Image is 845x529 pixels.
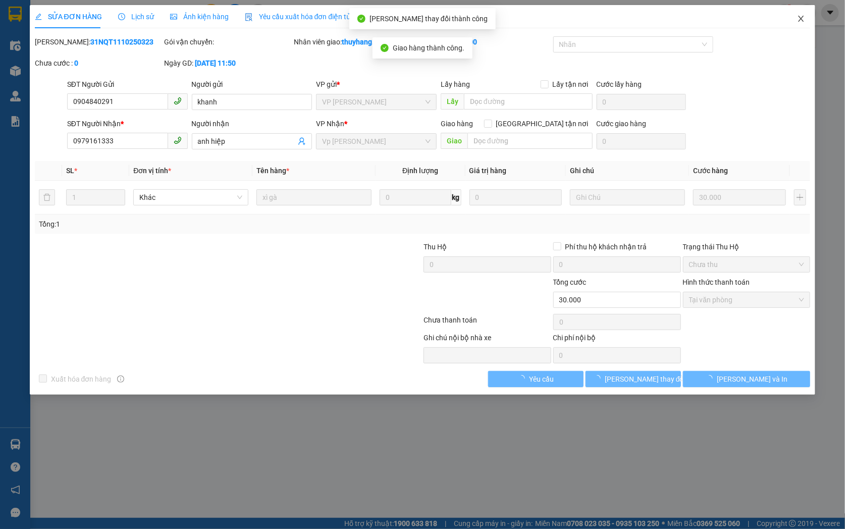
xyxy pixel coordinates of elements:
input: Cước giao hàng [597,133,686,149]
span: Khác [139,190,242,205]
span: Giao hàng [441,120,473,128]
span: [GEOGRAPHIC_DATA] tận nơi [492,118,593,129]
span: [PERSON_NAME] thay đổi thành công [369,15,488,23]
button: [PERSON_NAME] thay đổi [586,371,681,387]
div: SĐT Người Gửi [67,79,188,90]
div: Người nhận [192,118,312,129]
input: VD: Bàn, Ghế [256,189,372,205]
div: Người gửi [192,79,312,90]
th: Ghi chú [566,161,689,181]
span: Định lượng [402,167,438,175]
input: Ghi Chú [570,189,685,205]
div: Tổng: 1 [39,219,327,230]
span: Lịch sử [118,13,154,21]
span: picture [170,13,177,20]
b: 0 [74,59,78,67]
b: [DATE] 11:50 [195,59,236,67]
span: Vp Lê Hoàn [322,134,431,149]
input: Cước lấy hàng [597,94,686,110]
span: Phí thu hộ khách nhận trả [561,241,651,252]
span: Giao hàng thành công. [393,44,464,52]
div: Ngày GD: [164,58,292,69]
button: delete [39,189,55,205]
span: Lấy [441,93,464,110]
b: thuyhang.thoidai [342,38,397,46]
span: [PERSON_NAME] thay đổi [605,374,685,385]
div: [PERSON_NAME]: [35,36,163,47]
span: loading [706,375,717,382]
span: Tổng cước [553,278,587,286]
label: Cước lấy hàng [597,80,642,88]
span: Chưa thu [689,257,805,272]
input: Dọc đường [467,133,592,149]
label: Hình thức thanh toán [683,278,750,286]
span: Ảnh kiện hàng [170,13,229,21]
div: SĐT Người Nhận [67,118,188,129]
button: Yêu cầu [488,371,584,387]
button: [PERSON_NAME] và In [683,371,811,387]
span: [PERSON_NAME] và In [717,374,787,385]
div: Chi phí nội bộ [553,332,681,347]
div: Chưa cước : [35,58,163,69]
span: Tên hàng [256,167,289,175]
span: user-add [298,137,306,145]
label: Cước giao hàng [597,120,647,128]
span: loading [594,375,605,382]
span: Thu Hộ [424,243,447,251]
input: 0 [693,189,786,205]
div: Ghi chú nội bộ nhà xe [424,332,551,347]
button: Close [787,5,815,33]
span: close [797,15,805,23]
b: 31NQT1110250323 [90,38,153,46]
span: Đơn vị tính [133,167,171,175]
span: Tại văn phòng [689,292,805,307]
img: icon [245,13,253,21]
span: Giao [441,133,467,149]
div: Cước rồi : [424,36,551,47]
span: check-circle [381,44,389,52]
input: Dọc đường [464,93,592,110]
span: Xuất hóa đơn hàng [47,374,116,385]
button: plus [794,189,807,205]
span: VP Nhận [316,120,344,128]
span: Lấy hàng [441,80,470,88]
span: Cước hàng [693,167,728,175]
span: Yêu cầu xuất hóa đơn điện tử [245,13,351,21]
span: clock-circle [118,13,125,20]
span: VP Nguyễn Quốc Trị [322,94,431,110]
div: Gói vận chuyển: [164,36,292,47]
span: SỬA ĐƠN HÀNG [35,13,102,21]
div: Trạng thái Thu Hộ [683,241,811,252]
span: SL [66,167,74,175]
div: Nhân viên giao: [294,36,421,47]
div: VP gửi [316,79,437,90]
span: Lấy tận nơi [549,79,593,90]
span: phone [174,136,182,144]
span: phone [174,97,182,105]
div: Chưa thanh toán [422,314,552,332]
span: kg [451,189,461,205]
span: Yêu cầu [529,374,554,385]
span: edit [35,13,42,20]
span: loading [518,375,529,382]
span: Giá trị hàng [469,167,507,175]
input: 0 [469,189,562,205]
span: check-circle [357,15,365,23]
span: info-circle [117,376,124,383]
